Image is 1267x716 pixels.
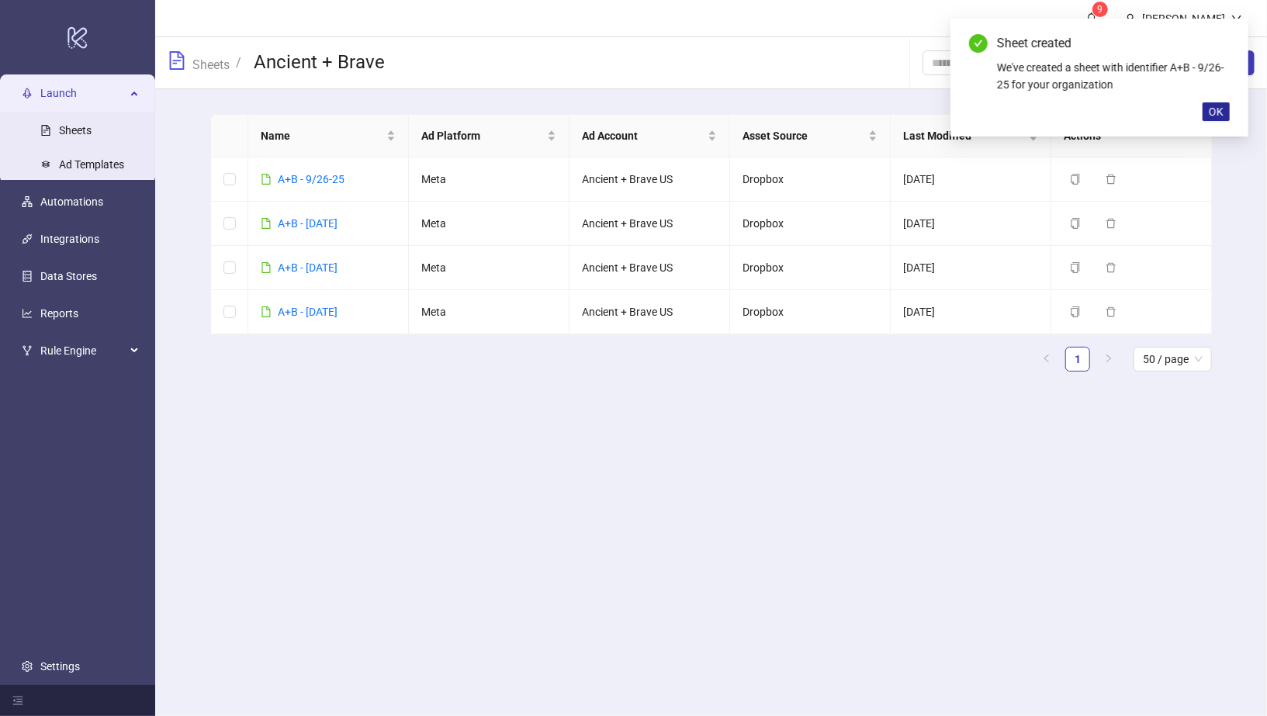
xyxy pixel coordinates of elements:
[1203,102,1230,121] button: OK
[409,290,569,334] td: Meta
[1070,262,1081,273] span: copy
[22,88,33,99] span: rocket
[730,157,891,202] td: Dropbox
[261,262,272,273] span: file
[891,202,1051,246] td: [DATE]
[1143,348,1203,371] span: 50 / page
[40,270,97,282] a: Data Stores
[1106,262,1116,273] span: delete
[891,290,1051,334] td: [DATE]
[1231,13,1242,24] span: down
[569,157,730,202] td: Ancient + Brave US
[59,158,124,171] a: Ad Templates
[189,55,233,72] a: Sheets
[1065,347,1090,372] li: 1
[1096,347,1121,372] button: right
[1098,4,1103,15] span: 9
[248,115,409,157] th: Name
[903,127,1026,144] span: Last Modified
[1070,218,1081,229] span: copy
[254,50,385,75] h3: Ancient + Brave
[1136,10,1231,27] div: [PERSON_NAME]
[1092,2,1108,17] sup: 9
[1042,354,1051,363] span: left
[1106,218,1116,229] span: delete
[891,246,1051,290] td: [DATE]
[409,246,569,290] td: Meta
[1070,306,1081,317] span: copy
[40,660,80,673] a: Settings
[261,218,272,229] span: file
[891,157,1051,202] td: [DATE]
[261,306,272,317] span: file
[1209,105,1224,118] span: OK
[1106,306,1116,317] span: delete
[569,290,730,334] td: Ancient + Brave US
[1086,12,1097,23] span: bell
[730,246,891,290] td: Dropbox
[1034,347,1059,372] li: Previous Page
[40,335,126,366] span: Rule Engine
[1096,347,1121,372] li: Next Page
[1070,174,1081,185] span: copy
[409,115,569,157] th: Ad Platform
[997,34,1230,53] div: Sheet created
[12,695,23,706] span: menu-fold
[730,202,891,246] td: Dropbox
[278,306,338,318] a: A+B - [DATE]
[278,261,338,274] a: A+B - [DATE]
[1104,354,1113,363] span: right
[278,173,344,185] a: A+B - 9/26-25
[730,115,891,157] th: Asset Source
[409,157,569,202] td: Meta
[421,127,544,144] span: Ad Platform
[1066,348,1089,371] a: 1
[409,202,569,246] td: Meta
[168,51,186,70] span: file-text
[40,78,126,109] span: Launch
[969,34,988,53] span: check-circle
[40,307,78,320] a: Reports
[997,59,1230,93] div: We've created a sheet with identifier A+B - 9/26-25 for your organization
[236,50,241,75] li: /
[1106,174,1116,185] span: delete
[743,127,865,144] span: Asset Source
[59,124,92,137] a: Sheets
[40,195,103,208] a: Automations
[1213,34,1230,51] a: Close
[278,217,338,230] a: A+B - [DATE]
[1125,13,1136,24] span: user
[1134,347,1212,372] div: Page Size
[261,127,383,144] span: Name
[582,127,704,144] span: Ad Account
[40,233,99,245] a: Integrations
[261,174,272,185] span: file
[1034,347,1059,372] button: left
[22,345,33,356] span: fork
[569,202,730,246] td: Ancient + Brave US
[891,115,1051,157] th: Last Modified
[569,115,730,157] th: Ad Account
[569,246,730,290] td: Ancient + Brave US
[730,290,891,334] td: Dropbox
